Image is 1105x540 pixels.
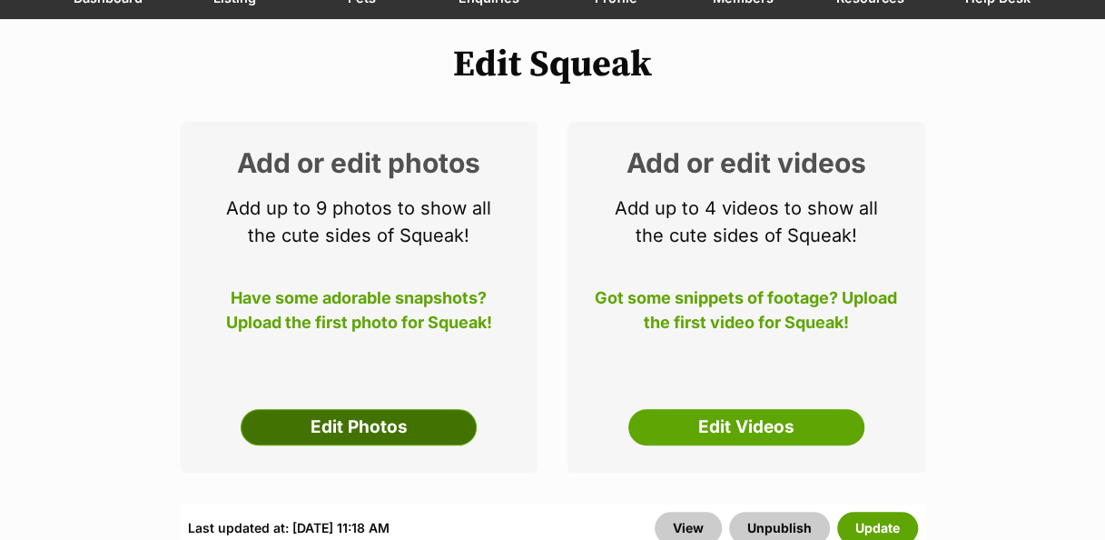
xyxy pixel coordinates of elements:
[595,149,898,176] h2: Add or edit videos
[208,149,511,176] h2: Add or edit photos
[208,195,511,249] p: Add up to 9 photos to show all the cute sides of Squeak!
[595,285,898,345] p: Got some snippets of footage? Upload the first video for Squeak!
[595,195,898,249] p: Add up to 4 videos to show all the cute sides of Squeak!
[241,409,477,445] a: Edit Photos
[628,409,864,445] a: Edit Videos
[208,285,511,345] p: Have some adorable snapshots? Upload the first photo for Squeak!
